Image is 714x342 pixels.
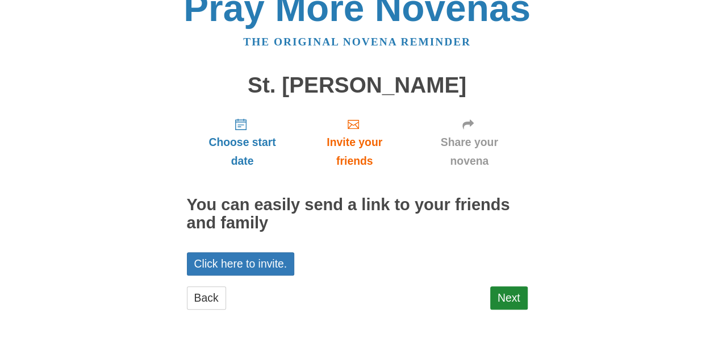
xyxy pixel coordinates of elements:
span: Invite your friends [309,133,399,170]
a: Invite your friends [298,109,411,176]
a: Choose start date [187,109,298,176]
a: The original novena reminder [243,36,471,48]
span: Choose start date [198,133,287,170]
span: Share your novena [423,133,516,170]
a: Next [490,286,528,310]
a: Click here to invite. [187,252,295,276]
a: Share your novena [411,109,528,176]
h2: You can easily send a link to your friends and family [187,196,528,232]
a: Back [187,286,226,310]
h1: St. [PERSON_NAME] [187,73,528,98]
